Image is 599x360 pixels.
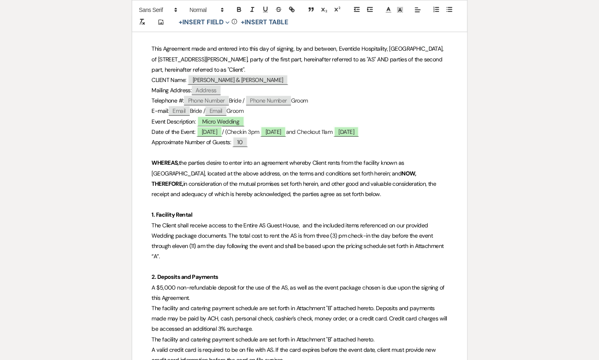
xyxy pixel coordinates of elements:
[152,76,186,84] span: CLIENT Name:
[152,127,448,137] p: / (Checkin 3pm and Checkout 11am
[152,118,196,125] span: Event Description:
[261,126,286,137] span: [DATE]
[394,5,406,15] span: Text Background Color
[152,107,169,115] span: E-mail:
[192,86,221,95] span: Address
[152,159,179,166] strong: WHEREAS,
[152,211,193,218] strong: 1. Facility Rental
[197,116,245,126] span: Micro Wedding
[184,96,229,105] span: Phone Number
[152,45,445,73] span: This Agreement made and entered into this day of signing, by and between, Eventide Hospitality, [...
[186,5,226,15] span: Header Formats
[152,336,375,343] span: The facility and catering payment schedule are set forth in Attachment "B" attached hereto.
[334,126,359,137] span: [DATE]
[152,180,438,198] span: in consideration of the mutual promises set forth herein, and other good and valuable considerati...
[238,17,291,27] button: +Insert Table
[152,222,445,260] span: The Client shall receive access to the Entire AS Guest House, and the included items referenced o...
[412,5,424,15] span: Alignment
[152,170,417,187] strong: NOW, THEREFORE,
[205,106,226,116] span: Email
[152,304,449,332] span: The facility and catering payment schedule are set forth in Attachment "B" attached hereto. Depos...
[152,159,406,177] span: the parties desire to enter into an agreement whereby Client rents from the facility known as [GE...
[152,96,448,106] p: Bride / Groom
[241,19,245,26] span: +
[233,137,248,147] span: 10
[152,106,448,116] p: Bride / Groom
[152,273,219,281] strong: 2. Deposits and Payments
[246,96,291,105] span: Phone Number
[152,284,446,302] span: A $5,000 non-refundable deposit for the use of the AS, as well as the event package chosen is due...
[188,75,288,85] span: [PERSON_NAME] & [PERSON_NAME]
[152,138,231,146] span: Approximate Number of Guests:
[176,17,233,27] button: Insert Field
[152,128,196,136] span: Date of the Event:
[383,5,394,15] span: Text Color
[197,126,222,137] span: [DATE]
[169,106,190,116] span: Email
[152,86,192,94] span: Mailing Address:
[152,97,184,104] span: Telephone #:
[179,19,183,26] span: +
